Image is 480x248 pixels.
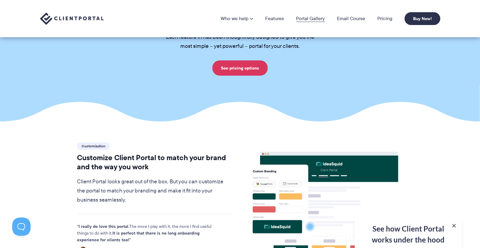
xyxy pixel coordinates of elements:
a: Email Course [337,16,365,21]
h2: Customize Client Portal to match your brand and the way you work [77,153,231,171]
span: Customization [77,142,110,150]
iframe: Toggle Customer Support [12,217,31,236]
a: Who we help [221,16,253,21]
p: Each feature in has been thoughtfully designed to give you the most simple – yet powerful – porta... [156,33,324,51]
a: Buy Now! [405,12,440,25]
a: Pricing [377,16,392,21]
strong: I really do love this portal. [79,223,129,230]
strong: It is perfect that there is no long onboarding experience for clients too! [77,230,200,243]
a: See pricing options [212,60,268,76]
a: Portal Gallery [296,16,325,21]
a: Features [265,16,284,21]
p: The more I play with it, the more I find useful things to do with it. [77,223,221,243]
p: Client Portal looks great out of the box. But you can customize the portal to match your branding... [77,177,231,205]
